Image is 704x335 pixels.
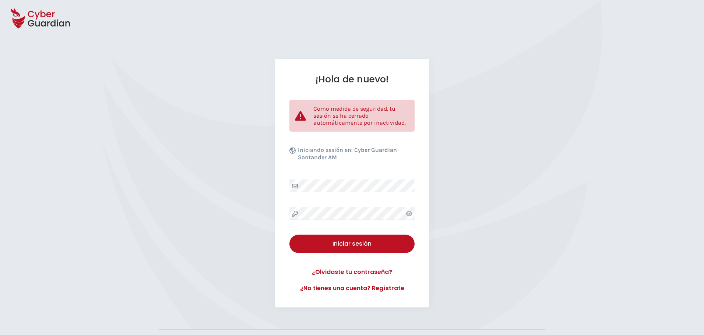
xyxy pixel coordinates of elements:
p: Iniciando sesión en: [298,146,413,165]
a: ¿Olvidaste tu contraseña? [289,268,415,277]
a: ¿No tienes una cuenta? Regístrate [289,284,415,293]
button: Iniciar sesión [289,235,415,253]
div: Iniciar sesión [295,239,409,248]
b: Cyber Guardian Santander AM [298,146,397,161]
h1: ¡Hola de nuevo! [289,74,415,85]
p: Como medida de seguridad, tu sesión se ha cerrado automáticamente por inactividad. [313,105,409,126]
